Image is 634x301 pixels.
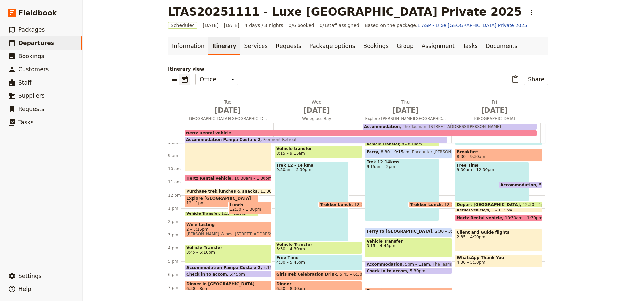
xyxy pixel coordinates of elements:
[187,105,268,115] span: [DATE]
[510,74,521,85] button: Paste itinerary item
[168,272,185,277] div: 6 pm
[185,123,541,143] div: Accommodation Pampa Costa x 2Piermont RetreatHertz Rental vehicleAccommodationThe Tasman: [STREET...
[365,105,446,115] span: [DATE]
[367,150,381,154] span: Ferry
[276,272,340,277] span: GirlsTrek Celebration Drink
[435,229,464,237] span: 2:30 – 3:15pm
[186,196,257,201] span: Explore [GEOGRAPHIC_DATA]
[455,215,542,221] div: Hertz Rental vehicle10:30am – 1:30pm
[526,7,537,18] button: Actions
[505,216,543,220] span: 10:30am – 1:30pm
[363,116,449,121] span: Explore [PERSON_NAME][GEOGRAPHIC_DATA]
[365,261,452,267] div: Accommodation5pm – 11amThe Tasman: [STREET_ADDRESS][PERSON_NAME]
[18,273,42,279] span: Settings
[418,23,527,28] a: LTASP - Luxe [GEOGRAPHIC_DATA] Private 2025
[276,260,360,265] span: 4:30 – 5:45pm
[186,222,270,227] span: Wine tasting
[230,272,245,276] span: 5:45pm
[481,37,521,55] a: Documents
[276,282,360,286] span: Dinner
[430,262,531,266] span: The Tasman: [STREET_ADDRESS][PERSON_NAME]
[367,269,410,273] span: Check in to accom
[18,53,44,59] span: Bookings
[186,250,270,255] span: 3:45 – 5:10pm
[168,193,185,198] div: 12 pm
[451,116,538,121] span: [GEOGRAPHIC_DATA]
[234,176,272,180] span: 10:30am – 1:30pm
[186,201,205,205] span: 12 – 1pm
[185,264,272,271] div: Accommodation Pampa Costa x 25:15pm – 5:30am
[457,216,505,220] span: Hertz Rental vehicle
[185,175,272,181] div: Hertz Rental vehicle10:30am – 1:30pm
[363,124,537,130] div: AccommodationThe Tasman: [STREET_ADDRESS][PERSON_NAME]
[418,37,459,55] a: Assignment
[168,66,548,72] p: Itinerary view
[186,232,270,236] span: [PERSON_NAME] Wines: [STREET_ADDRESS]
[273,99,362,123] button: Wed [DATE]Wineglass Bay
[381,150,409,157] span: 8:30 – 9:15am
[457,202,523,207] span: Depart [GEOGRAPHIC_DATA]
[18,119,34,126] span: Tasks
[186,227,270,232] span: 2 – 3:15pm
[168,245,185,251] div: 4 pm
[393,37,418,55] a: Group
[276,286,360,291] span: 6:30 – 8:30pm
[186,286,270,291] span: 6:30 – 8pm
[499,182,542,188] div: Accommodation5pm – 11am
[186,137,260,142] span: Accommodation Pampa Costa x 2
[523,202,547,207] span: 12:30 – 1pm
[455,202,542,208] div: Depart [GEOGRAPHIC_DATA]12:30 – 1pm
[228,202,272,214] div: Lunch12:30 – 1:30pm
[457,163,527,168] span: Free Time
[457,235,541,239] span: 2:35 – 4:20pm
[185,271,272,277] div: Check in to accom5:45pm
[186,282,270,286] span: Dinner in [GEOGRAPHIC_DATA]
[18,40,54,46] span: Departures
[245,22,283,29] span: 4 days / 3 nights
[400,124,501,129] span: The Tasman: [STREET_ADDRESS][PERSON_NAME]
[410,269,425,273] span: 5:30pm
[367,239,450,244] span: Vehicle Transfer
[410,202,444,207] span: Trekker Lunch
[455,229,542,252] div: Client and Guide flights2:35 – 4:20pm
[18,26,45,33] span: Packages
[359,37,393,55] a: Bookings
[185,122,272,171] div: Client and Guide Flights6:30 – 10:15am
[276,163,347,168] span: Trek 12 - 14 kms
[408,202,452,208] div: Trekker Lunch12:30 – 1pm
[492,208,512,212] span: 1 – 1:15pm
[168,37,208,55] a: Information
[451,99,540,123] button: Fri [DATE][GEOGRAPHIC_DATA]
[454,105,535,115] span: [DATE]
[168,166,185,171] div: 10 am
[273,116,360,121] span: Wineglass Bay
[364,124,400,129] span: Accommodation
[363,99,451,123] button: Thu [DATE]Explore [PERSON_NAME][GEOGRAPHIC_DATA]
[455,208,542,213] div: Refuel vehicle/s1 – 1:15pm
[187,99,268,115] h2: Tue
[260,189,294,194] span: 11:30am – 12pm
[457,154,485,159] span: 8:30 – 9:30am
[354,202,379,207] span: 12:30 – 1pm
[185,137,447,143] div: Accommodation Pampa Costa x 2Piermont Retreat
[320,202,354,207] span: Trekker Lunch
[185,211,259,216] div: Vehicle Transfer1:15 – 1:35pm
[275,145,362,158] div: Vehicle transfer8:15 – 9:15am
[168,232,185,238] div: 3 pm
[276,105,357,115] span: [DATE]
[455,149,542,162] div: Breakfast8:30 – 9:30am
[168,259,185,264] div: 5 pm
[168,285,185,290] div: 7 pm
[289,22,314,29] span: 0/6 booked
[276,242,360,247] span: Vehicle Transfer
[186,212,221,216] span: Vehicle Transfer
[168,74,179,85] button: List view
[186,245,270,250] span: Vehicle Transfer
[318,202,362,208] div: Trekker Lunch12:30 – 1pm
[457,208,492,212] span: Refuel vehicle/s
[240,37,272,55] a: Services
[186,189,260,194] span: Purchase trek lunches & snacks
[276,146,360,151] span: Vehicle transfer
[367,229,435,234] span: Ferry to [GEOGRAPHIC_DATA]
[272,37,305,55] a: Requests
